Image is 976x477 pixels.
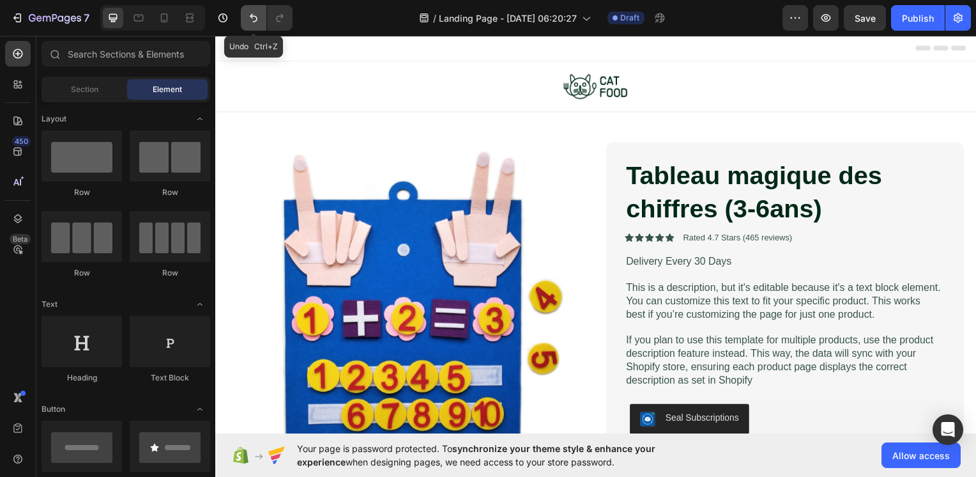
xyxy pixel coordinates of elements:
[933,414,963,445] div: Open Intercom Messenger
[42,403,65,415] span: Button
[427,379,443,395] img: SealSubscriptions.png
[71,84,98,95] span: Section
[471,199,581,210] p: Rated 4.7 Stars (465 reviews)
[241,5,293,31] div: Undo/Redo
[10,234,31,244] div: Beta
[153,84,182,95] span: Element
[42,113,66,125] span: Layout
[190,294,210,315] span: Toggle open
[42,372,122,384] div: Heading
[881,442,961,468] button: Allow access
[42,267,122,279] div: Row
[413,248,731,288] p: This is a description, but it's editable because it's a text block element. You can customize thi...
[413,301,731,354] p: If you plan to use this template for multiple products, use the product description feature inste...
[215,36,976,434] iframe: Design area
[844,5,886,31] button: Save
[413,222,731,235] p: Delivery Every 30 Days
[297,442,705,469] span: Your page is password protected. To when designing pages, we need access to your store password.
[84,10,89,26] p: 7
[902,12,934,25] div: Publish
[42,41,210,66] input: Search Sections & Elements
[190,399,210,419] span: Toggle open
[412,123,732,192] h1: Tableau magique des chiffres (3-6ans)
[620,12,639,24] span: Draft
[855,13,876,24] span: Save
[453,379,527,393] div: Seal Subscriptions
[891,5,945,31] button: Publish
[892,449,950,462] span: Allow access
[439,12,577,25] span: Landing Page - [DATE] 06:20:27
[12,136,31,146] div: 450
[297,443,655,467] span: synchronize your theme style & enhance your experience
[130,267,210,279] div: Row
[433,12,436,25] span: /
[5,5,95,31] button: 7
[42,187,122,198] div: Row
[130,372,210,384] div: Text Block
[417,371,537,402] button: Seal Subscriptions
[190,109,210,129] span: Toggle open
[42,299,57,310] span: Text
[130,187,210,198] div: Row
